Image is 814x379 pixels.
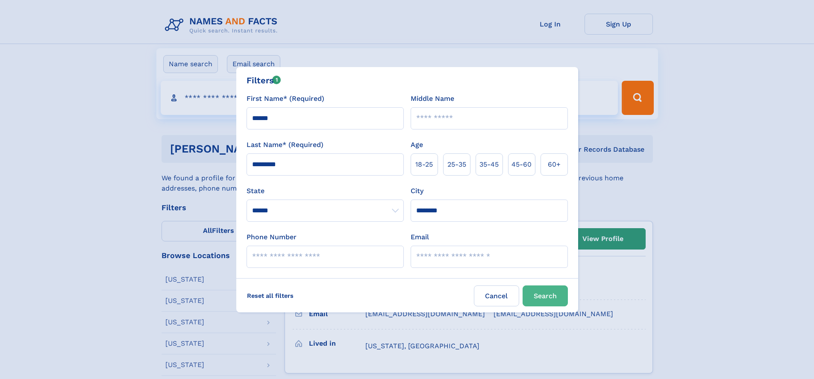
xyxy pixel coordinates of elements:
[247,140,323,150] label: Last Name* (Required)
[247,94,324,104] label: First Name* (Required)
[241,285,299,306] label: Reset all filters
[411,232,429,242] label: Email
[548,159,561,170] span: 60+
[523,285,568,306] button: Search
[247,74,281,87] div: Filters
[411,186,423,196] label: City
[415,159,433,170] span: 18‑25
[511,159,532,170] span: 45‑60
[479,159,499,170] span: 35‑45
[411,140,423,150] label: Age
[247,186,404,196] label: State
[411,94,454,104] label: Middle Name
[247,232,297,242] label: Phone Number
[447,159,466,170] span: 25‑35
[474,285,519,306] label: Cancel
